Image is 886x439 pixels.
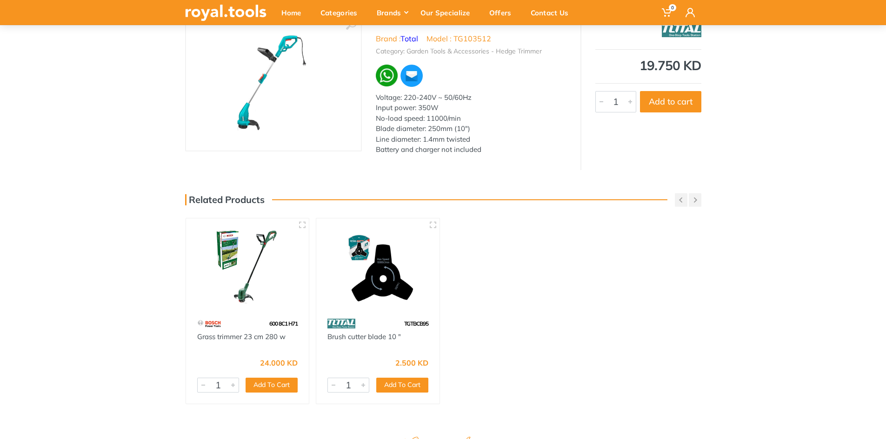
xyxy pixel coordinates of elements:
[640,91,701,112] button: Add to cart
[194,227,301,306] img: Royal Tools - Grass trimmer 23 cm 280 w
[376,14,566,27] h1: 350W Grass trimmer
[327,332,401,341] a: Brush cutter blade 10 "
[185,5,266,21] img: royal.tools Logo
[376,46,542,56] li: Category: Garden Tools & Accessories - Hedge Trimmer
[376,92,566,155] div: Voltage: 220-240V ~ 50/60Hz Input power: 350W No-load speed: 11000/min Blade diameter: 250mm (10"...
[414,3,483,22] div: Our Specialize
[483,3,524,22] div: Offers
[376,33,418,44] li: Brand :
[400,64,424,88] img: ma.webp
[395,359,428,367] div: 2.500 KD
[327,315,355,332] img: 86.webp
[260,359,298,367] div: 24.000 KD
[325,227,431,306] img: Royal Tools - Brush cutter blade 10
[524,3,581,22] div: Contact Us
[404,320,428,327] span: TGTBCB95
[246,378,298,393] button: Add To Cart
[400,34,418,43] a: Total
[197,332,286,341] a: Grass trimmer 23 cm 280 w
[314,3,370,22] div: Categories
[376,65,398,86] img: wa.webp
[426,33,491,44] li: Model : TG103512
[595,59,701,72] div: 19.750 KD
[662,19,701,42] img: Total
[215,24,332,141] img: Royal Tools - 350W Grass trimmer
[269,320,298,327] span: 600 8C1 H71
[197,315,222,332] img: 55.webp
[376,378,428,393] button: Add To Cart
[275,3,314,22] div: Home
[669,4,676,11] span: 0
[370,3,414,22] div: Brands
[185,194,265,205] h3: Related Products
